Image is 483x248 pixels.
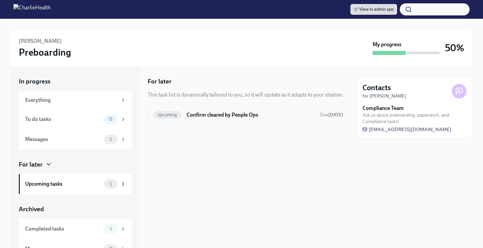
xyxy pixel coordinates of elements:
[19,46,71,58] h3: Preboarding
[25,225,101,233] div: Completed tasks
[19,219,132,239] a: Completed tasks1
[350,4,397,15] a: View in admin app
[363,126,451,133] a: [EMAIL_ADDRESS][DOMAIN_NAME]
[153,110,343,120] a: UpcomingConfirm cleared by People OpsDue[DATE]
[445,42,464,54] h3: 50%
[106,226,116,231] span: 1
[373,41,401,48] strong: My progress
[25,116,101,123] div: To do tasks
[19,205,132,213] a: Archived
[354,6,394,13] span: View in admin app
[148,77,172,86] h5: For later
[13,4,51,15] img: CharlieHealth
[19,77,132,86] a: In progress
[19,91,132,109] a: Everything
[153,112,181,117] span: Upcoming
[363,105,404,112] strong: Compliance Team
[320,112,343,118] span: September 21st, 2025 09:00
[25,97,117,104] div: Everything
[363,93,406,99] strong: for [PERSON_NAME]
[106,137,116,142] span: 1
[187,111,315,119] h6: Confirm cleared by People Ops
[19,109,132,129] a: To do tasks0
[25,180,101,188] div: Upcoming tasks
[328,112,343,118] strong: [DATE]
[320,112,343,118] span: Due
[106,182,116,187] span: 1
[19,38,62,45] h6: [PERSON_NAME]
[148,91,343,99] div: This task list is dynamically tailored to you, so it will update as it adapts to your sitation.
[363,83,391,93] h4: Contacts
[19,160,43,169] div: For later
[19,129,132,149] a: Messages1
[105,117,116,122] span: 0
[19,174,132,194] a: Upcoming tasks1
[19,160,132,169] a: For later
[363,112,467,125] span: Ask us about preboarding, paperwork, and Compliance tasks!
[25,136,101,143] div: Messages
